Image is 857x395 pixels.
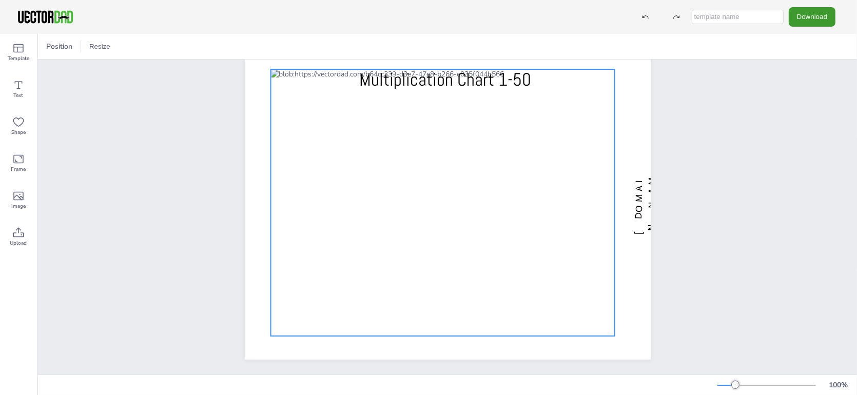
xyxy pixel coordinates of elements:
span: Position [44,42,74,51]
button: Resize [85,38,114,55]
img: VectorDad-1.png [16,9,74,25]
input: template name [692,10,784,24]
span: Template [8,54,29,63]
div: 100 % [826,380,851,390]
span: Image [11,202,26,210]
span: Multiplication Chart 1-50 [359,68,531,91]
span: Frame [11,165,26,173]
span: Upload [10,239,27,247]
button: Download [789,7,835,26]
span: Shape [11,128,26,136]
span: Text [14,91,24,100]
